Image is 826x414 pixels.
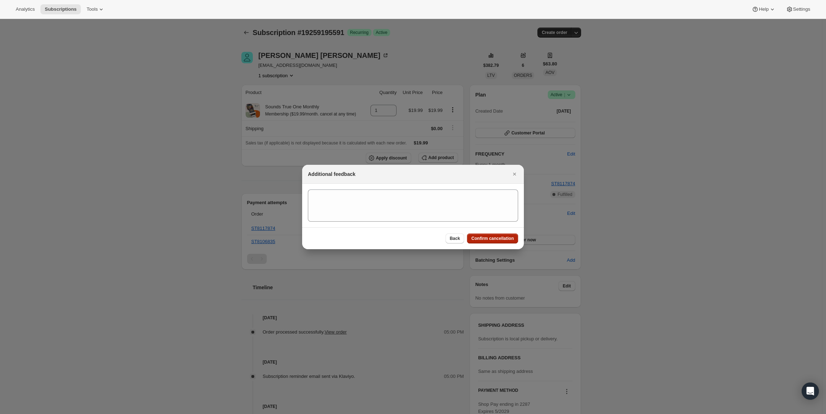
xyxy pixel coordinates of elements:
[471,236,514,241] span: Confirm cancellation
[450,236,460,241] span: Back
[87,6,98,12] span: Tools
[467,233,518,243] button: Confirm cancellation
[759,6,768,12] span: Help
[16,6,35,12] span: Analytics
[11,4,39,14] button: Analytics
[40,4,81,14] button: Subscriptions
[793,6,810,12] span: Settings
[802,383,819,400] div: Open Intercom Messenger
[747,4,780,14] button: Help
[510,169,520,179] button: Close
[82,4,109,14] button: Tools
[45,6,77,12] span: Subscriptions
[446,233,464,243] button: Back
[782,4,815,14] button: Settings
[308,171,355,178] h2: Additional feedback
